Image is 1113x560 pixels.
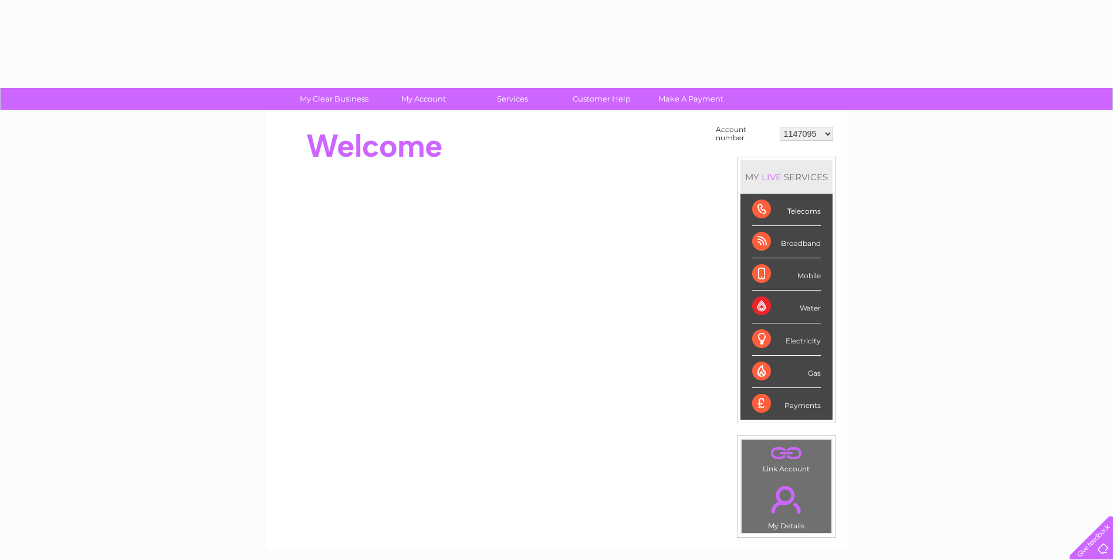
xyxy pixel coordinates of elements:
a: . [745,443,828,463]
td: Link Account [741,439,832,476]
a: Customer Help [553,88,650,110]
a: My Clear Business [286,88,383,110]
div: Water [752,291,821,323]
div: MY SERVICES [740,160,833,194]
a: My Account [375,88,472,110]
a: Services [464,88,561,110]
div: Mobile [752,258,821,291]
div: Electricity [752,323,821,356]
td: My Details [741,476,832,534]
div: Broadband [752,226,821,258]
a: Make A Payment [642,88,739,110]
a: . [745,479,828,520]
div: Payments [752,388,821,420]
td: Account number [713,123,777,145]
div: Telecoms [752,194,821,226]
div: Gas [752,356,821,388]
div: LIVE [759,171,784,183]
